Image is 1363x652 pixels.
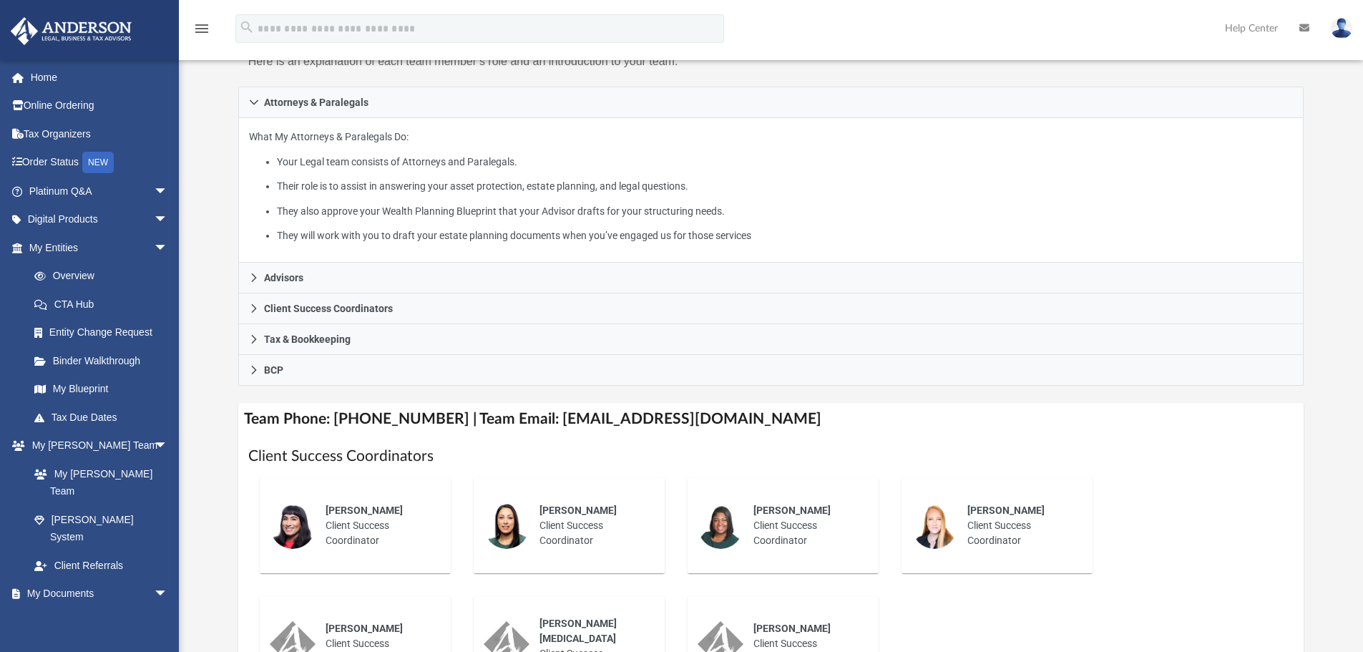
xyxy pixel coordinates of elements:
a: Online Ordering [10,92,190,120]
a: Client Referrals [20,551,182,580]
div: Attorneys & Paralegals [238,118,1304,263]
li: Your Legal team consists of Attorneys and Paralegals. [277,153,1293,171]
span: Client Success Coordinators [264,303,393,313]
span: Attorneys & Paralegals [264,97,368,107]
img: User Pic [1331,18,1352,39]
img: thumbnail [270,503,316,549]
span: BCP [264,365,283,375]
span: arrow_drop_down [154,233,182,263]
a: Overview [20,262,190,291]
a: My Blueprint [20,375,182,404]
a: Advisors [238,263,1304,293]
span: [PERSON_NAME] [539,505,617,516]
i: menu [193,20,210,37]
a: Binder Walkthrough [20,346,190,375]
a: Entity Change Request [20,318,190,347]
a: Tax & Bookkeeping [238,324,1304,355]
p: What My Attorneys & Paralegals Do: [249,128,1294,245]
li: They will work with you to draft your estate planning documents when you’ve engaged us for those ... [277,227,1293,245]
span: Tax & Bookkeeping [264,334,351,344]
span: [PERSON_NAME][MEDICAL_DATA] [539,618,617,644]
a: Tax Due Dates [20,403,190,432]
a: Digital Productsarrow_drop_down [10,205,190,234]
a: Order StatusNEW [10,148,190,177]
span: Advisors [264,273,303,283]
a: Tax Organizers [10,120,190,148]
img: thumbnail [912,503,957,549]
span: arrow_drop_down [154,205,182,235]
img: thumbnail [484,503,529,549]
span: [PERSON_NAME] [753,623,831,634]
i: search [239,19,255,35]
li: They also approve your Wealth Planning Blueprint that your Advisor drafts for your structuring ne... [277,203,1293,220]
p: Here is an explanation of each team member’s role and an introduction to your team. [248,52,761,72]
a: Home [10,63,190,92]
div: Client Success Coordinator [957,493,1083,558]
div: Client Success Coordinator [316,493,441,558]
span: [PERSON_NAME] [967,505,1045,516]
a: Client Success Coordinators [238,293,1304,324]
a: My Documentsarrow_drop_down [10,580,182,608]
img: thumbnail [698,503,743,549]
a: My [PERSON_NAME] Teamarrow_drop_down [10,432,182,460]
h1: Client Success Coordinators [248,446,1294,467]
a: [PERSON_NAME] System [20,505,182,551]
span: arrow_drop_down [154,580,182,609]
div: Client Success Coordinator [743,493,869,558]
li: Their role is to assist in answering your asset protection, estate planning, and legal questions. [277,177,1293,195]
a: Attorneys & Paralegals [238,87,1304,118]
span: [PERSON_NAME] [326,505,403,516]
span: [PERSON_NAME] [326,623,403,634]
a: My Entitiesarrow_drop_down [10,233,190,262]
a: Platinum Q&Aarrow_drop_down [10,177,190,205]
span: [PERSON_NAME] [753,505,831,516]
a: menu [193,27,210,37]
div: Client Success Coordinator [529,493,655,558]
img: Anderson Advisors Platinum Portal [6,17,136,45]
a: CTA Hub [20,290,190,318]
span: arrow_drop_down [154,432,182,461]
a: BCP [238,355,1304,386]
h4: Team Phone: [PHONE_NUMBER] | Team Email: [EMAIL_ADDRESS][DOMAIN_NAME] [238,403,1304,435]
div: NEW [82,152,114,173]
a: My [PERSON_NAME] Team [20,459,175,505]
span: arrow_drop_down [154,177,182,206]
